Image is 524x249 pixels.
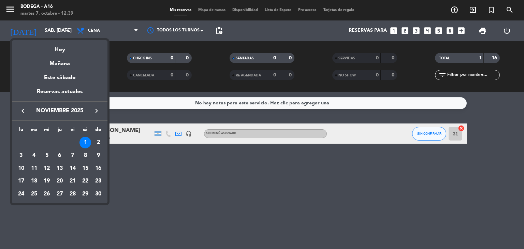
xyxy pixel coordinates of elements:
div: 9 [92,150,104,161]
div: Mañana [12,54,107,68]
div: 30 [92,188,104,200]
div: 13 [54,163,65,174]
td: 9 de noviembre de 2025 [92,149,105,162]
td: 11 de noviembre de 2025 [28,162,41,175]
td: 24 de noviembre de 2025 [15,188,28,201]
div: 29 [79,188,91,200]
div: 27 [54,188,65,200]
td: 14 de noviembre de 2025 [66,162,79,175]
td: 21 de noviembre de 2025 [66,175,79,188]
td: 27 de noviembre de 2025 [53,188,66,201]
th: miércoles [40,126,53,136]
td: 25 de noviembre de 2025 [28,188,41,201]
td: 7 de noviembre de 2025 [66,149,79,162]
i: keyboard_arrow_right [92,107,101,115]
td: 10 de noviembre de 2025 [15,162,28,175]
div: 8 [79,150,91,161]
td: 8 de noviembre de 2025 [79,149,92,162]
td: 12 de noviembre de 2025 [40,162,53,175]
div: 11 [28,163,40,174]
button: keyboard_arrow_right [90,106,103,115]
div: 12 [41,163,53,174]
div: 10 [15,163,27,174]
td: NOV. [15,136,79,149]
td: 17 de noviembre de 2025 [15,175,28,188]
div: 6 [54,150,65,161]
button: keyboard_arrow_left [17,106,29,115]
div: 18 [28,175,40,187]
td: 13 de noviembre de 2025 [53,162,66,175]
th: domingo [92,126,105,136]
div: 3 [15,150,27,161]
td: 3 de noviembre de 2025 [15,149,28,162]
div: 17 [15,175,27,187]
th: lunes [15,126,28,136]
div: 19 [41,175,53,187]
td: 1 de noviembre de 2025 [79,136,92,149]
div: 16 [92,163,104,174]
td: 4 de noviembre de 2025 [28,149,41,162]
th: martes [28,126,41,136]
td: 5 de noviembre de 2025 [40,149,53,162]
div: 21 [67,175,78,187]
div: 4 [28,150,40,161]
td: 6 de noviembre de 2025 [53,149,66,162]
div: 2 [92,137,104,148]
div: 25 [28,188,40,200]
div: 15 [79,163,91,174]
td: 15 de noviembre de 2025 [79,162,92,175]
td: 20 de noviembre de 2025 [53,175,66,188]
td: 19 de noviembre de 2025 [40,175,53,188]
div: 7 [67,150,78,161]
td: 16 de noviembre de 2025 [92,162,105,175]
i: keyboard_arrow_left [19,107,27,115]
div: 22 [79,175,91,187]
span: noviembre 2025 [29,106,90,115]
div: Hoy [12,40,107,54]
th: sábado [79,126,92,136]
td: 30 de noviembre de 2025 [92,188,105,201]
th: jueves [53,126,66,136]
td: 18 de noviembre de 2025 [28,175,41,188]
div: Reservas actuales [12,87,107,101]
div: 28 [67,188,78,200]
td: 26 de noviembre de 2025 [40,188,53,201]
td: 23 de noviembre de 2025 [92,175,105,188]
div: 26 [41,188,53,200]
div: 24 [15,188,27,200]
td: 29 de noviembre de 2025 [79,188,92,201]
div: 1 [79,137,91,148]
td: 2 de noviembre de 2025 [92,136,105,149]
div: 23 [92,175,104,187]
div: 20 [54,175,65,187]
td: 22 de noviembre de 2025 [79,175,92,188]
th: viernes [66,126,79,136]
td: 28 de noviembre de 2025 [66,188,79,201]
div: 5 [41,150,53,161]
div: Este sábado [12,68,107,87]
div: 14 [67,163,78,174]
